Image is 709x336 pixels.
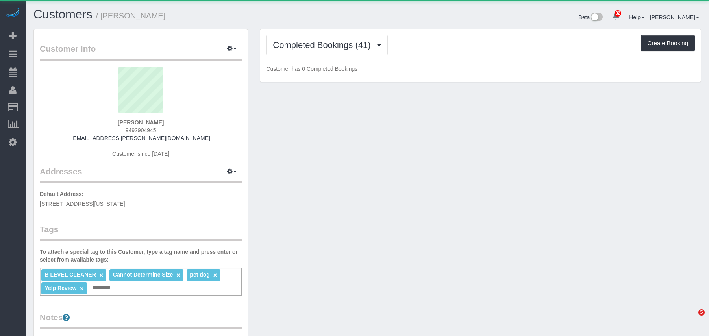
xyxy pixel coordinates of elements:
[113,271,173,278] span: Cannot Determine Size
[40,190,84,198] label: Default Address:
[33,7,93,21] a: Customers
[40,201,125,207] span: [STREET_ADDRESS][US_STATE]
[273,40,374,50] span: Completed Bookings (41)
[176,272,180,279] a: ×
[590,13,603,23] img: New interface
[40,248,242,264] label: To attach a special tag to this Customer, type a tag name and press enter or select from availabl...
[112,151,169,157] span: Customer since [DATE]
[40,312,242,329] legend: Notes
[71,135,210,141] a: [EMAIL_ADDRESS][PERSON_NAME][DOMAIN_NAME]
[40,43,242,61] legend: Customer Info
[80,285,83,292] a: ×
[650,14,699,20] a: [PERSON_NAME]
[266,65,695,73] p: Customer has 0 Completed Bookings
[682,309,701,328] iframe: Intercom live chat
[190,271,210,278] span: pet dog
[266,35,387,55] button: Completed Bookings (41)
[44,271,96,278] span: B LEVEL CLEANER
[44,285,76,291] span: Yelp Review
[96,11,166,20] small: / [PERSON_NAME]
[629,14,644,20] a: Help
[641,35,695,52] button: Create Booking
[698,309,705,316] span: 5
[118,119,164,126] strong: [PERSON_NAME]
[5,8,20,19] img: Automaid Logo
[126,127,156,133] span: 9492904945
[615,10,621,17] span: 32
[40,223,242,241] legend: Tags
[608,8,624,25] a: 32
[579,14,603,20] a: Beta
[213,272,217,279] a: ×
[100,272,103,279] a: ×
